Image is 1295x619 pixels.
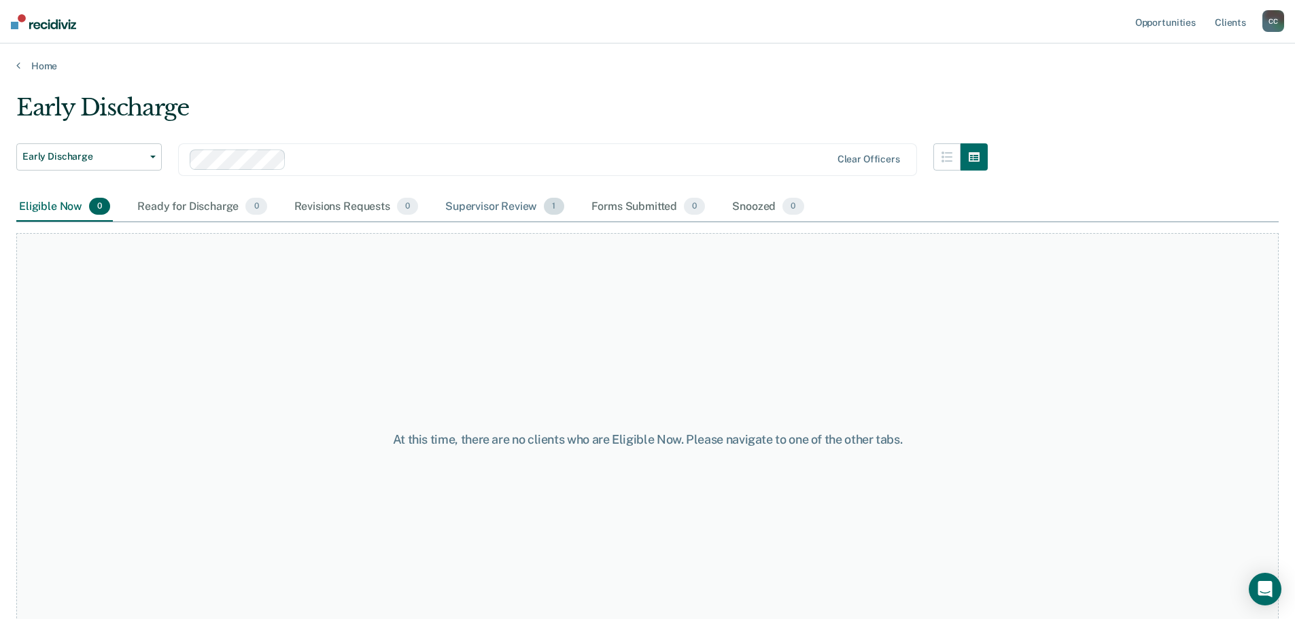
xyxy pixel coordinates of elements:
[11,14,76,29] img: Recidiviz
[16,143,162,171] button: Early Discharge
[589,192,708,222] div: Forms Submitted0
[443,192,567,222] div: Supervisor Review1
[16,60,1279,72] a: Home
[729,192,806,222] div: Snoozed0
[782,198,804,215] span: 0
[1262,10,1284,32] div: C C
[292,192,421,222] div: Revisions Requests0
[245,198,266,215] span: 0
[544,198,564,215] span: 1
[684,198,705,215] span: 0
[332,432,963,447] div: At this time, there are no clients who are Eligible Now. Please navigate to one of the other tabs.
[16,94,988,132] div: Early Discharge
[838,154,900,165] div: Clear officers
[22,151,145,162] span: Early Discharge
[89,198,110,215] span: 0
[1262,10,1284,32] button: CC
[135,192,269,222] div: Ready for Discharge0
[16,192,113,222] div: Eligible Now0
[397,198,418,215] span: 0
[1249,573,1281,605] div: Open Intercom Messenger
